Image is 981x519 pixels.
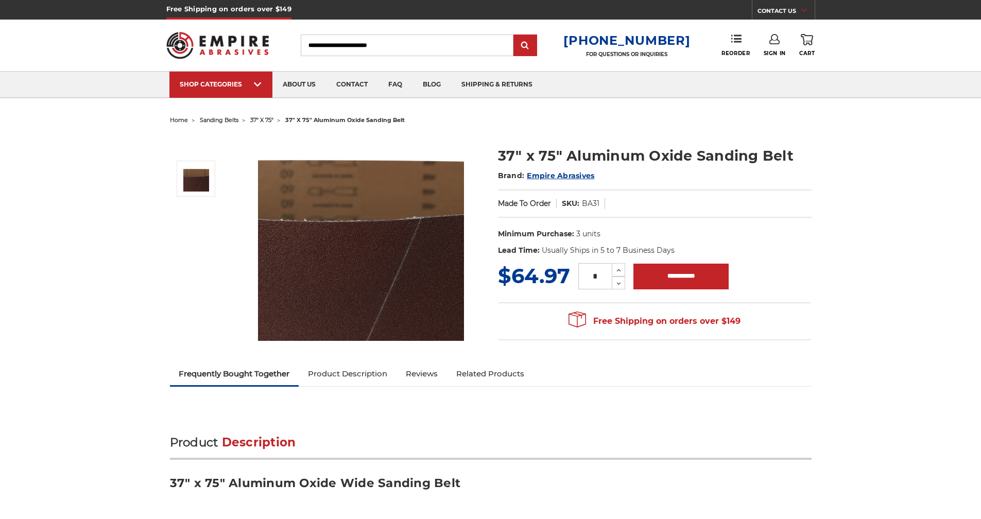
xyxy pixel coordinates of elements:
dt: Minimum Purchase: [498,229,574,239]
a: home [170,116,188,124]
dd: 3 units [576,229,600,239]
span: Product [170,435,218,449]
a: sanding belts [200,116,238,124]
a: about us [272,72,326,98]
h1: 37" x 75" Aluminum Oxide Sanding Belt [498,146,812,166]
h3: 37" x 75" Aluminum Oxide Wide Sanding Belt [170,475,812,498]
input: Submit [515,36,536,56]
a: [PHONE_NUMBER] [563,33,690,48]
p: FOR QUESTIONS OR INQUIRIES [563,51,690,58]
a: Frequently Bought Together [170,362,299,385]
img: Empire Abrasives [166,25,269,65]
span: Description [222,435,296,449]
a: Reviews [397,362,447,385]
span: Free Shipping on orders over $149 [569,311,741,332]
a: Cart [799,34,815,57]
img: 37" x 75" Aluminum Oxide Sanding Belt [258,135,464,341]
dd: Usually Ships in 5 to 7 Business Days [542,245,675,256]
dd: BA31 [582,198,599,209]
span: Cart [799,50,815,57]
a: CONTACT US [758,5,815,20]
a: shipping & returns [451,72,543,98]
div: SHOP CATEGORIES [180,80,262,88]
dt: SKU: [562,198,579,209]
span: Brand: [498,171,525,180]
a: contact [326,72,378,98]
a: Reorder [721,34,750,56]
span: Sign In [764,50,786,57]
img: 37" x 75" Aluminum Oxide Sanding Belt [183,166,209,192]
span: Made To Order [498,199,551,208]
span: $64.97 [498,263,570,288]
span: 37" x 75" aluminum oxide sanding belt [285,116,405,124]
dt: Lead Time: [498,245,540,256]
a: 37" x 75" [250,116,273,124]
a: faq [378,72,412,98]
a: Product Description [299,362,397,385]
a: Related Products [447,362,533,385]
span: Reorder [721,50,750,57]
a: blog [412,72,451,98]
a: Empire Abrasives [527,171,594,180]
